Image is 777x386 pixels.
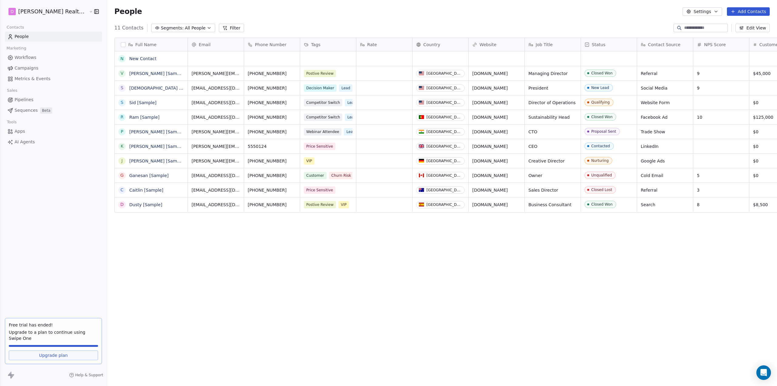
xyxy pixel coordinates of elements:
div: N [120,56,124,62]
div: Phone Number [244,38,300,51]
div: D [120,201,124,208]
a: [PERSON_NAME] [Sample] [129,144,185,149]
div: Email [188,38,244,51]
div: K [120,143,123,149]
span: VIP [304,157,314,165]
div: [GEOGRAPHIC_DATA] [426,188,462,192]
div: NPS Score [693,38,749,51]
div: Closed Won [591,115,612,119]
a: [DOMAIN_NAME] [472,144,508,149]
span: [EMAIL_ADDRESS][DOMAIN_NAME] [192,85,240,91]
span: [EMAIL_ADDRESS][DOMAIN_NAME] [192,202,240,208]
span: Trade Show [641,129,689,135]
div: R [120,114,124,120]
a: Ram [Sample] [129,115,160,120]
button: Filter [219,24,244,32]
span: Contacts [4,23,27,32]
span: 8 [697,202,745,208]
span: Cold Email [641,173,689,179]
a: Apps [5,126,102,136]
span: Postive Review [304,201,336,208]
a: Dusty [Sample] [129,202,162,207]
div: Status [581,38,637,51]
a: Pipelines [5,95,102,105]
div: Open Intercom Messenger [756,365,771,380]
span: 9 [697,70,745,77]
span: [PHONE_NUMBER] [248,70,296,77]
div: [GEOGRAPHIC_DATA] [426,159,462,163]
span: Lead [339,84,353,92]
span: Lead [345,114,358,121]
span: Competitor Switch [304,99,342,106]
span: [PHONE_NUMBER] [248,158,296,164]
span: People [15,33,29,40]
a: [DOMAIN_NAME] [472,202,508,207]
span: Churn Risk [329,172,353,179]
span: [PERSON_NAME][EMAIL_ADDRESS][DOMAIN_NAME] [192,158,240,164]
span: Price Sensitive [304,143,335,150]
span: Customer [304,172,327,179]
span: Rate [367,42,377,48]
span: Competitor Switch [304,114,342,121]
span: Marketing [4,44,29,53]
span: CEO [528,143,577,149]
a: Campaigns [5,63,102,73]
span: Beta [40,108,52,114]
span: Tools [4,118,19,127]
div: grid [115,51,188,363]
span: Upgrade to a plan to continue using Swipe One [9,329,98,341]
span: Lead [344,128,358,135]
span: Tags [311,42,321,48]
a: [DEMOGRAPHIC_DATA] [Sample] [129,86,198,91]
span: Sustainability Head [528,114,577,120]
a: [PERSON_NAME] [Sample] [129,71,185,76]
span: Sales Director [528,187,577,193]
div: P [121,128,123,135]
div: S [120,99,123,106]
span: Search [641,202,689,208]
span: Email [199,42,211,48]
span: [PERSON_NAME] Realty Group [18,8,87,15]
div: Closed Won [591,202,612,207]
div: Contact Source [637,38,693,51]
div: [GEOGRAPHIC_DATA] [426,173,462,178]
a: SequencesBeta [5,105,102,115]
a: AI Agents [5,137,102,147]
div: Unqualified [591,173,612,177]
div: [GEOGRAPHIC_DATA] [426,144,462,149]
span: [PHONE_NUMBER] [248,85,296,91]
span: Director of Operations [528,100,577,106]
div: [GEOGRAPHIC_DATA] [426,115,462,119]
span: [EMAIL_ADDRESS][DOMAIN_NAME] [192,173,240,179]
span: Workflows [15,54,36,61]
span: [PHONE_NUMBER] [248,100,296,106]
a: Metrics & Events [5,74,102,84]
a: [DOMAIN_NAME] [472,100,508,105]
span: LinkedIn [641,143,689,149]
span: Postive Review [304,70,336,77]
span: 5550124 [248,143,296,149]
span: Website Form [641,100,689,106]
span: Help & Support [75,373,103,377]
span: [PERSON_NAME][EMAIL_ADDRESS][DOMAIN_NAME] [192,143,240,149]
a: [PERSON_NAME] [Sample] [129,159,185,163]
span: [PERSON_NAME][EMAIL_ADDRESS][DOMAIN_NAME] [192,129,240,135]
div: Free trial has ended! [9,322,98,328]
span: Apps [15,128,25,135]
span: Decision Maker [304,84,337,92]
span: Status [592,42,606,48]
div: Closed Lost [591,188,612,192]
div: Job Title [525,38,581,51]
span: Metrics & Events [15,76,50,82]
span: D [11,9,14,15]
a: Workflows [5,53,102,63]
a: Sid [Sample] [129,100,157,105]
button: D[PERSON_NAME] Realty Group [7,6,85,17]
span: Managing Director [528,70,577,77]
div: [GEOGRAPHIC_DATA] [426,101,462,105]
span: People [114,7,142,16]
span: Sequences [15,107,38,114]
span: [PERSON_NAME][EMAIL_ADDRESS][DOMAIN_NAME] [192,70,240,77]
span: Webinar Attendee [304,128,341,135]
div: Rate [356,38,412,51]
